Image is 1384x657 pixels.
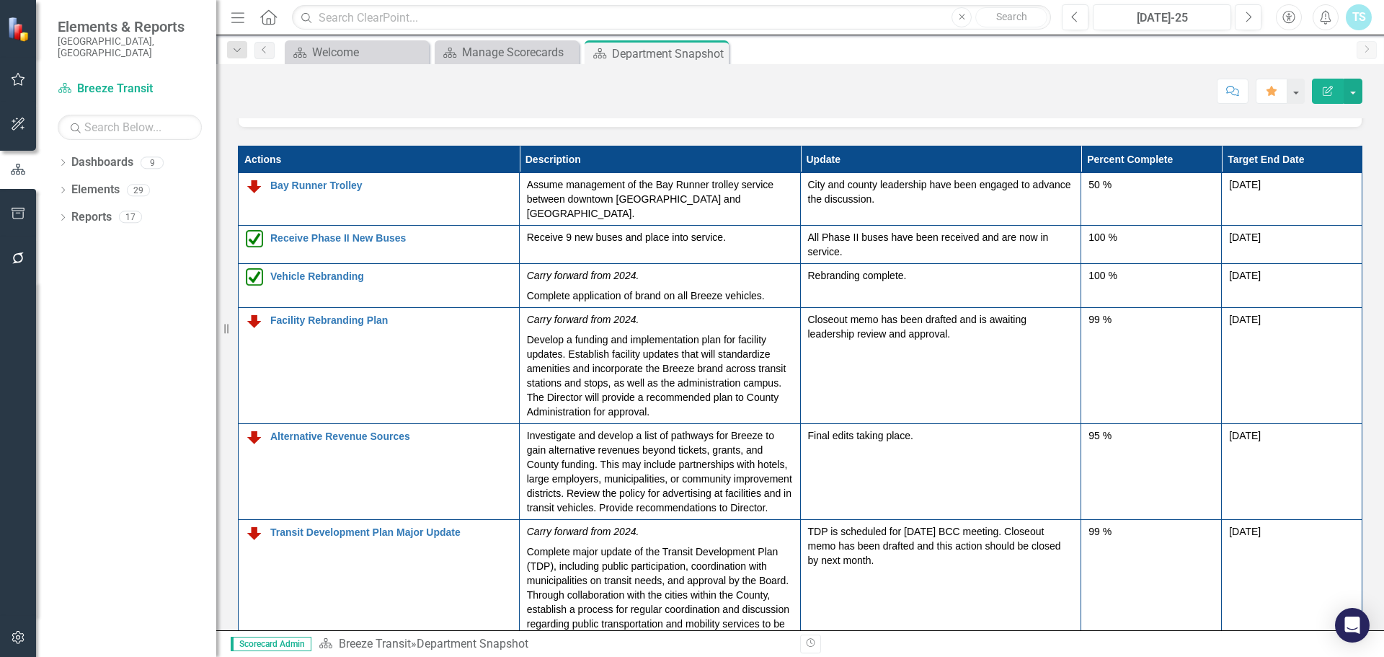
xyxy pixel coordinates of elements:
[270,527,512,538] a: Transit Development Plan Major Update
[127,184,150,196] div: 29
[527,177,793,221] p: Assume management of the Bay Runner trolley service between downtown [GEOGRAPHIC_DATA] and [GEOGR...
[1222,264,1362,308] td: Double-Click to Edit
[239,308,520,424] td: Double-Click to Edit Right Click for Context Menu
[71,182,120,198] a: Elements
[527,428,793,515] p: Investigate and develop a list of pathways for Breeze to gain alternative revenues beyond tickets...
[519,226,800,264] td: Double-Click to Edit
[800,173,1081,226] td: Double-Click to Edit
[119,211,142,224] div: 17
[1222,308,1362,424] td: Double-Click to Edit
[1088,428,1214,443] div: 95 %
[808,177,1074,206] p: City and county leadership have been engaged to advance the discussion.
[1093,4,1231,30] button: [DATE]-25
[246,268,263,286] img: Completed
[1081,173,1222,226] td: Double-Click to Edit
[808,428,1074,443] p: Final edits taking place.
[270,431,512,442] a: Alternative Revenue Sources
[1222,173,1362,226] td: Double-Click to Edit
[58,115,202,140] input: Search Below...
[519,308,800,424] td: Double-Click to Edit
[292,5,1051,30] input: Search ClearPoint...
[527,230,793,244] p: Receive 9 new buses and place into service.
[417,637,528,651] div: Department Snapshot
[527,286,793,303] p: Complete application of brand on all Breeze vehicles.
[1081,424,1222,520] td: Double-Click to Edit
[1081,226,1222,264] td: Double-Click to Edit
[58,18,202,35] span: Elements & Reports
[1346,4,1372,30] button: TS
[1229,314,1261,325] span: [DATE]
[800,308,1081,424] td: Double-Click to Edit
[527,314,639,325] em: Carry forward from 2024.
[7,16,32,41] img: ClearPoint Strategy
[71,154,133,171] a: Dashboards
[438,43,575,61] a: Manage Scorecards
[319,636,789,653] div: »
[270,315,512,326] a: Facility Rebranding Plan
[231,637,311,651] span: Scorecard Admin
[270,233,512,244] a: Receive Phase II New Buses
[246,428,263,446] img: Below Plan
[1222,226,1362,264] td: Double-Click to Edit
[1229,179,1261,190] span: [DATE]
[246,312,263,330] img: Below Plan
[71,209,112,226] a: Reports
[1081,264,1222,308] td: Double-Click to Edit
[239,424,520,520] td: Double-Click to Edit Right Click for Context Menu
[519,424,800,520] td: Double-Click to Edit
[519,173,800,226] td: Double-Click to Edit
[527,330,793,419] p: Develop a funding and implementation plan for facility updates. Establish facility updates that w...
[612,45,725,63] div: Department Snapshot
[519,264,800,308] td: Double-Click to Edit
[270,180,512,191] a: Bay Runner Trolley
[1098,9,1226,27] div: [DATE]-25
[239,173,520,226] td: Double-Click to Edit Right Click for Context Menu
[800,424,1081,520] td: Double-Click to Edit
[58,35,202,59] small: [GEOGRAPHIC_DATA], [GEOGRAPHIC_DATA]
[312,43,425,61] div: Welcome
[239,226,520,264] td: Double-Click to Edit Right Click for Context Menu
[339,637,411,651] a: Breeze Transit
[808,268,1074,283] p: Rebranding complete.
[808,312,1074,341] p: Closeout memo has been drafted and is awaiting leadership review and approval.
[1229,526,1261,537] span: [DATE]
[808,524,1074,568] p: TDP is scheduled for [DATE] BCC meeting. Closeout memo has been drafted and this action should be...
[1229,430,1261,441] span: [DATE]
[1088,268,1214,283] div: 100 %
[527,270,639,281] em: Carry forward from 2024.
[527,526,639,537] em: Carry forward from 2024.
[1088,524,1214,539] div: 99 %
[808,230,1074,259] p: All Phase II buses have been received and are now in service.
[800,226,1081,264] td: Double-Click to Edit
[58,81,202,97] a: Breeze Transit
[1335,608,1370,643] div: Open Intercom Messenger
[1229,270,1261,281] span: [DATE]
[246,524,263,542] img: Below Plan
[800,264,1081,308] td: Double-Click to Edit
[239,264,520,308] td: Double-Click to Edit Right Click for Context Menu
[141,156,164,169] div: 9
[246,230,263,247] img: Completed
[1088,177,1214,192] div: 50 %
[246,177,263,195] img: Below Plan
[1229,232,1261,243] span: [DATE]
[288,43,425,61] a: Welcome
[462,43,575,61] div: Manage Scorecards
[270,271,512,282] a: Vehicle Rebranding
[1088,312,1214,327] div: 99 %
[975,7,1047,27] button: Search
[1088,230,1214,244] div: 100 %
[1081,308,1222,424] td: Double-Click to Edit
[996,11,1027,22] span: Search
[1222,424,1362,520] td: Double-Click to Edit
